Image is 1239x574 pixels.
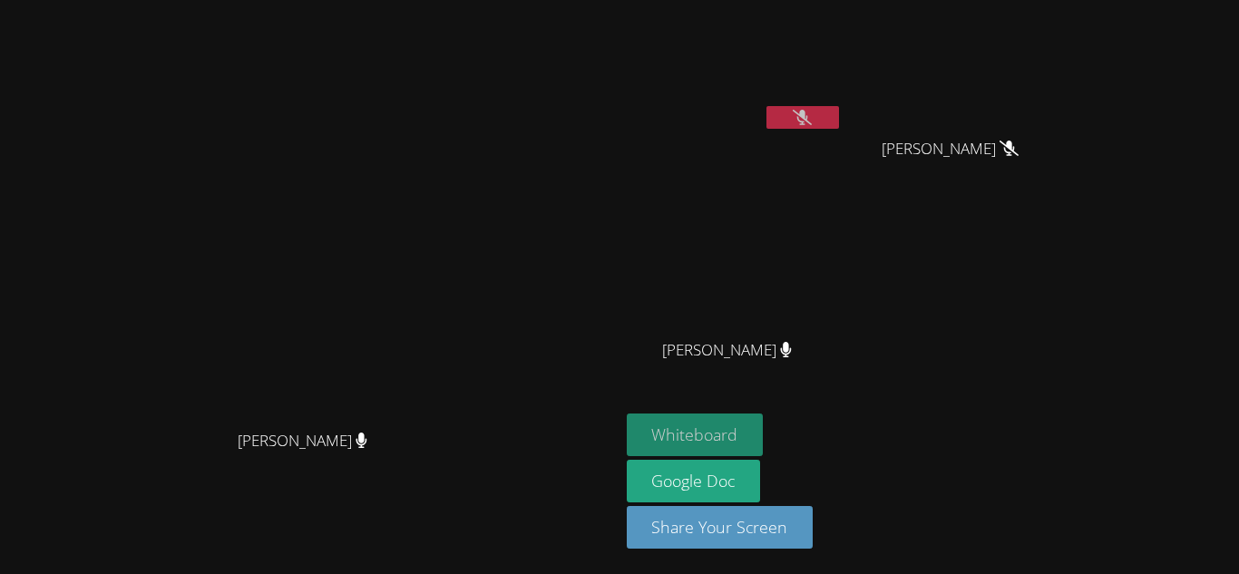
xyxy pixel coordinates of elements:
[662,337,792,364] span: [PERSON_NAME]
[627,413,764,456] button: Whiteboard
[238,428,367,454] span: [PERSON_NAME]
[627,506,814,549] button: Share Your Screen
[882,136,1019,162] span: [PERSON_NAME]
[627,460,761,502] a: Google Doc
